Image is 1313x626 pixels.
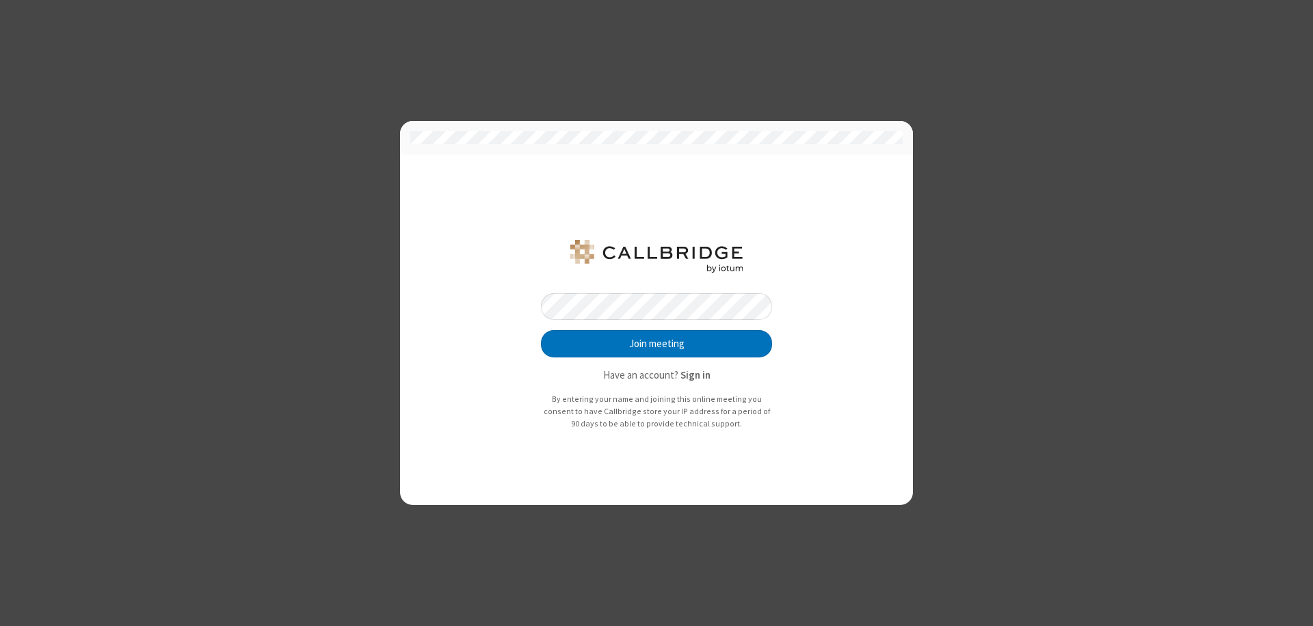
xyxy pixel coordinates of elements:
img: QA Selenium DO NOT DELETE OR CHANGE [568,240,745,273]
p: By entering your name and joining this online meeting you consent to have Callbridge store your I... [541,393,772,429]
strong: Sign in [680,368,711,381]
button: Join meeting [541,330,772,357]
button: Sign in [680,368,711,383]
p: Have an account? [541,368,772,383]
